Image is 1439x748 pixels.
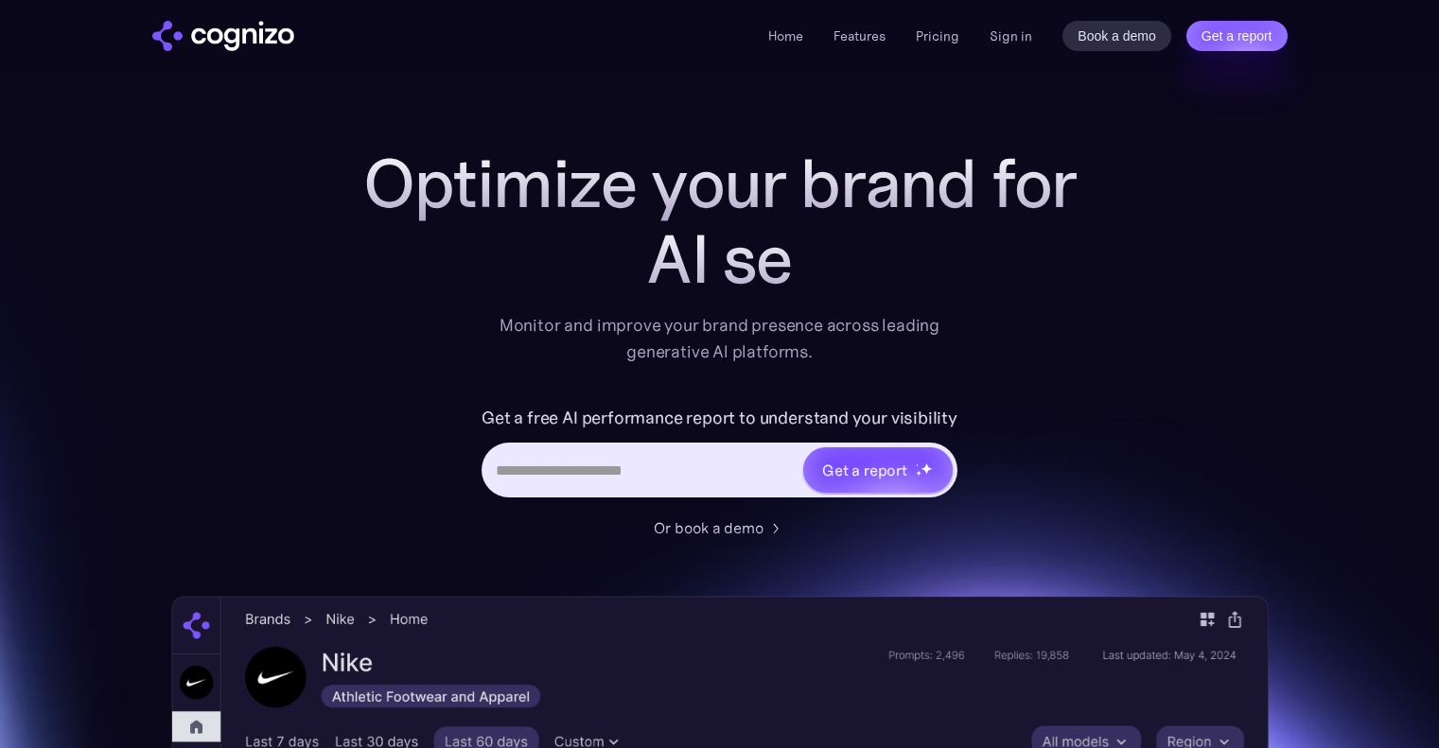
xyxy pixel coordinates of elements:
a: Get a reportstarstarstar [801,445,955,495]
a: Sign in [990,25,1032,47]
label: Get a free AI performance report to understand your visibility [482,403,957,433]
a: Home [768,27,803,44]
div: Get a report [822,459,907,481]
a: home [152,21,294,51]
a: Get a report [1186,21,1288,51]
form: Hero URL Input Form [482,403,957,507]
img: star [916,470,922,477]
div: AI se [342,221,1098,297]
img: star [921,462,933,475]
a: Pricing [916,27,959,44]
a: Features [834,27,886,44]
img: star [916,463,919,466]
div: Or book a demo [654,516,763,539]
a: Or book a demo [654,516,786,539]
img: cognizo logo [152,21,294,51]
div: Monitor and improve your brand presence across leading generative AI platforms. [487,312,953,365]
h1: Optimize your brand for [342,146,1098,221]
a: Book a demo [1062,21,1171,51]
